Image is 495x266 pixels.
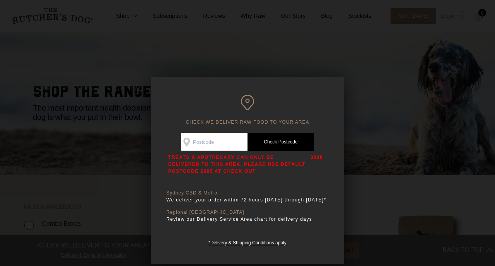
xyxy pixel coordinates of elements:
[311,154,323,175] p: 3008
[181,133,247,151] input: Postcode
[166,210,329,215] p: Regional [GEOGRAPHIC_DATA]
[168,154,307,175] p: TREATS & APOTHECARY CAN ONLY BE DELIVERED TO THIS AREA, PLEASE USE DEFAULT POSTCODE 2085 AT CHECK...
[247,133,314,151] a: Check Postcode
[166,215,329,223] p: Review our Delivery Service Area chart for delivery days
[166,190,329,196] p: Sydney CBD & Metro
[166,95,329,125] h6: CHECK WE DELIVER RAW FOOD TO YOUR AREA
[208,238,286,246] a: *Delivery & Shipping Conditions apply
[166,196,329,204] p: We deliver your order within 72 hours [DATE] through [DATE]*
